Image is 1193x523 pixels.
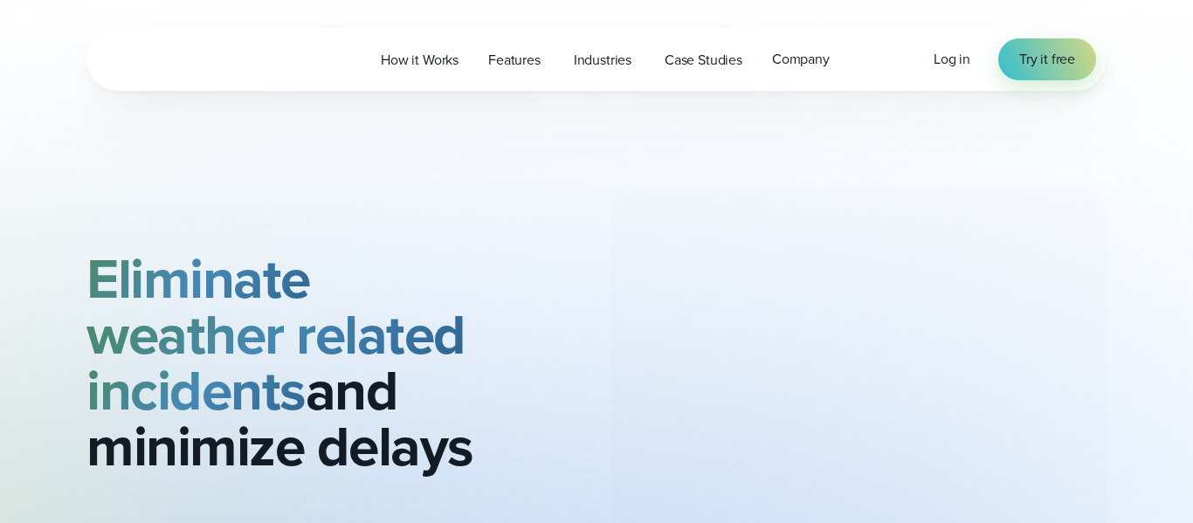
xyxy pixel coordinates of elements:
span: Log in [934,49,970,69]
span: Try it free [1019,49,1075,70]
span: Company [772,49,830,70]
span: Industries [574,50,631,71]
span: Features [488,50,541,71]
span: Case Studies [665,50,742,71]
span: How it Works [381,50,459,71]
a: Case Studies [650,42,757,78]
a: Log in [934,49,970,70]
a: Try it free [998,38,1096,80]
a: How it Works [366,42,473,78]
